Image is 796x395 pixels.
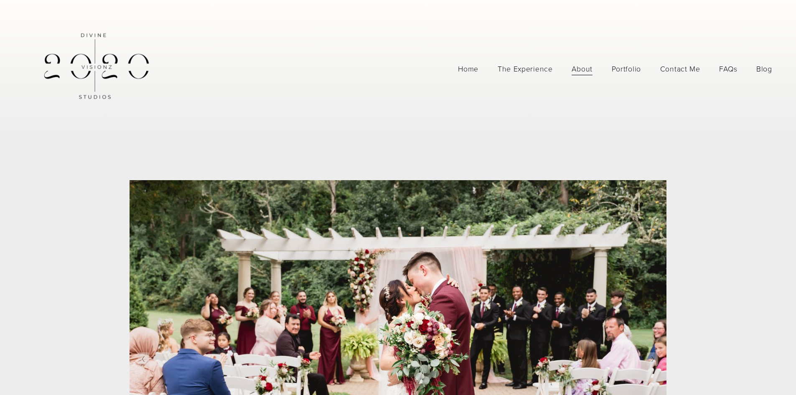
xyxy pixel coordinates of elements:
a: folder dropdown [612,61,641,76]
span: Portfolio [612,62,641,76]
a: Home [458,61,478,76]
button: Previous Slide [138,352,149,366]
a: FAQs [719,61,737,76]
img: Divine 20/20 Visionz Studios [24,12,166,126]
a: Blog [756,61,772,76]
a: About [572,61,593,76]
span: Contact Me [660,62,700,76]
a: The Experience [498,61,553,76]
a: folder dropdown [660,61,700,76]
button: Next Slide [647,352,658,366]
